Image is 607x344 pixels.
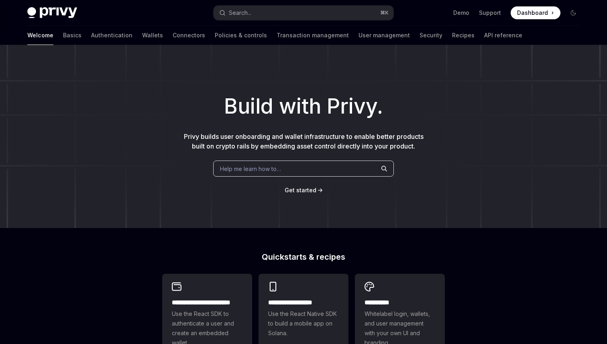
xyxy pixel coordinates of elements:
[268,309,339,338] span: Use the React Native SDK to build a mobile app on Solana.
[229,8,251,18] div: Search...
[285,187,316,193] span: Get started
[215,26,267,45] a: Policies & controls
[13,91,594,122] h1: Build with Privy.
[220,165,281,173] span: Help me learn how to…
[567,6,580,19] button: Toggle dark mode
[452,26,475,45] a: Recipes
[27,7,77,18] img: dark logo
[517,9,548,17] span: Dashboard
[358,26,410,45] a: User management
[214,6,393,20] button: Search...⌘K
[380,10,389,16] span: ⌘ K
[63,26,81,45] a: Basics
[91,26,132,45] a: Authentication
[479,9,501,17] a: Support
[285,186,316,194] a: Get started
[484,26,522,45] a: API reference
[162,253,445,261] h2: Quickstarts & recipes
[277,26,349,45] a: Transaction management
[173,26,205,45] a: Connectors
[511,6,560,19] a: Dashboard
[420,26,442,45] a: Security
[27,26,53,45] a: Welcome
[184,132,424,150] span: Privy builds user onboarding and wallet infrastructure to enable better products built on crypto ...
[142,26,163,45] a: Wallets
[453,9,469,17] a: Demo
